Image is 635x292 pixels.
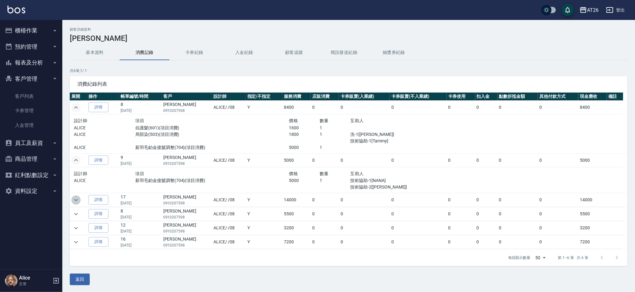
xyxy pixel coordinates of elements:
td: Y [246,235,282,249]
p: 共 6 筆, 1 / 1 [70,68,628,74]
td: 0 [447,101,475,114]
td: 5000 [578,153,607,167]
p: [DATE] [121,214,160,220]
td: 0 [339,235,390,249]
td: Y [246,153,282,167]
p: 主管 [19,281,51,287]
td: 0 [390,193,446,207]
td: 0 [339,153,390,167]
td: 0 [475,101,498,114]
p: 0910207598 [163,108,210,113]
p: 1 [320,125,351,131]
button: 員工及薪資 [2,135,60,151]
p: 1 [320,144,351,151]
td: 5000 [282,153,311,167]
td: 12 [119,221,162,235]
td: 0 [339,207,390,221]
button: 報表及分析 [2,55,60,71]
td: ALICE / /08 [212,207,246,221]
td: 0 [390,207,446,221]
h3: [PERSON_NAME] [70,34,628,43]
th: 備註 [607,93,623,101]
th: 卡券使用 [447,93,475,101]
td: 0 [538,193,578,207]
td: ALICE / /08 [212,193,246,207]
button: 客戶管理 [2,71,60,87]
span: 價格 [289,118,298,123]
p: 1 [320,131,351,138]
td: ALICE / /08 [212,153,246,167]
td: 8 [119,207,162,221]
img: Logo [7,6,25,13]
td: ALICE / /08 [212,221,246,235]
a: 入金管理 [2,118,60,132]
a: 詳情 [88,156,108,165]
button: 返回 [70,274,90,285]
th: 卡券販賣(不入業績) [390,93,446,101]
button: 登出 [604,4,628,16]
p: 自護髮(601)(項目消費) [135,125,289,131]
td: Y [246,101,282,114]
td: 14000 [578,193,607,207]
td: ALICE / /08 [212,235,246,249]
td: 0 [447,235,475,249]
button: save [561,4,574,16]
td: 5500 [282,207,311,221]
p: 局部染(503)(項目消費) [135,131,289,138]
img: Person [5,275,17,287]
td: 0 [498,207,538,221]
button: 預約管理 [2,39,60,55]
p: ALICE [74,131,135,138]
button: 資料設定 [2,183,60,199]
p: [DATE] [121,200,160,206]
td: 0 [311,207,339,221]
td: 0 [311,193,339,207]
button: 櫃檯作業 [2,22,60,39]
td: 0 [538,221,578,235]
a: 詳情 [88,195,108,205]
button: AT26 [577,4,601,17]
p: [DATE] [121,108,160,113]
a: 客戶列表 [2,89,60,103]
td: 3200 [282,221,311,235]
td: [PERSON_NAME] [162,101,212,114]
button: expand row [71,237,81,247]
td: ALICE / /08 [212,101,246,114]
td: [PERSON_NAME] [162,153,212,167]
p: 1 [320,177,351,184]
td: 8400 [578,101,607,114]
th: 客戶 [162,93,212,101]
a: 卡券管理 [2,103,60,118]
td: Y [246,207,282,221]
span: 數量 [320,118,329,123]
td: [PERSON_NAME] [162,207,212,221]
td: 14000 [282,193,311,207]
th: 扣入金 [475,93,498,101]
button: 抽獎券紀錄 [369,45,419,60]
button: expand row [71,195,81,205]
td: 0 [475,207,498,221]
p: 1600 [289,125,320,131]
p: 第 1–6 筆 共 6 筆 [558,255,588,261]
td: 7200 [282,235,311,249]
a: 詳情 [88,223,108,233]
p: 技術協助-1[Tammy] [351,138,443,144]
td: 5500 [578,207,607,221]
p: 0910207598 [163,161,210,166]
p: 5000 [289,177,320,184]
button: 卡券紀錄 [169,45,219,60]
td: 8400 [282,101,311,114]
span: 消費紀錄列表 [77,81,620,87]
div: 50 [533,249,548,266]
a: 詳情 [88,209,108,219]
td: 0 [475,193,498,207]
td: 0 [339,221,390,235]
th: 操作 [87,93,119,101]
span: 項目 [135,171,144,176]
th: 店販消費 [311,93,339,101]
button: 簡訊發送紀錄 [319,45,369,60]
td: 0 [447,153,475,167]
p: ALICE [74,177,135,184]
th: 展開 [70,93,87,101]
th: 指定/不指定 [246,93,282,101]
